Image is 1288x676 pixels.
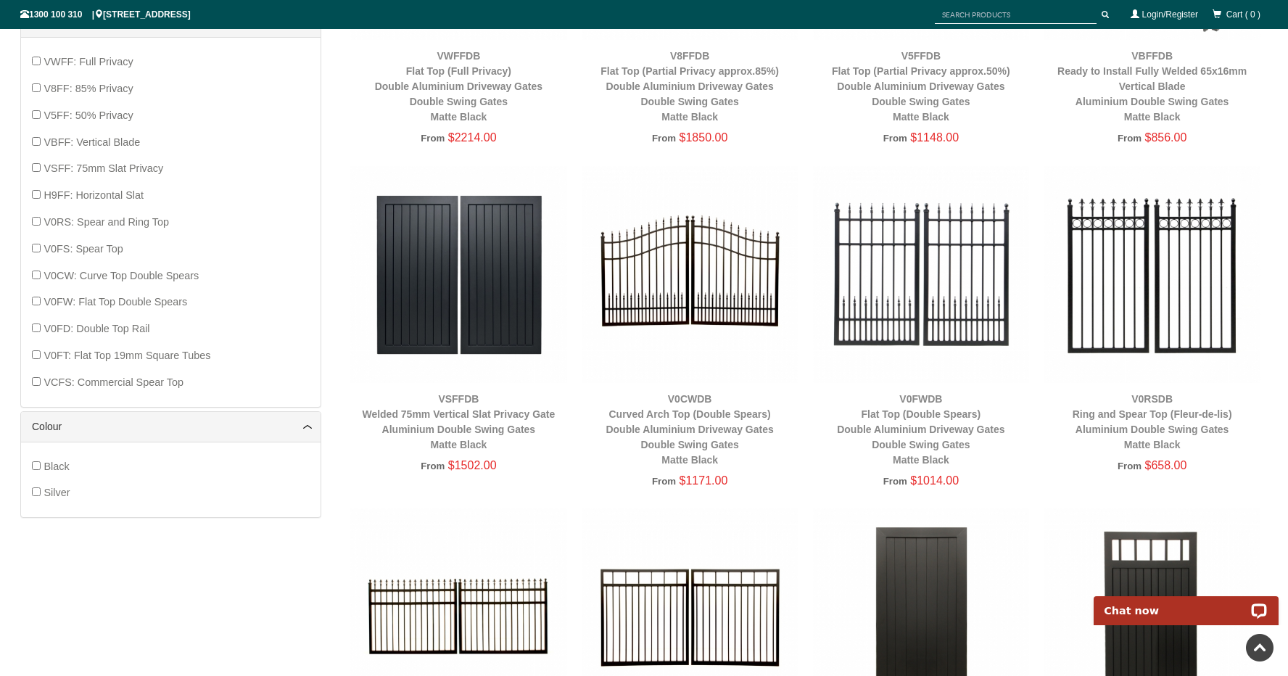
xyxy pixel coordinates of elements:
span: 1300 100 310 | [STREET_ADDRESS] [20,9,191,20]
span: V0FW: Flat Top Double Spears [44,296,187,308]
a: V8FFDBFlat Top (Partial Privacy approx.85%)Double Aluminium Driveway GatesDouble Swing GatesMatte... [600,50,779,123]
span: $856.00 [1145,131,1187,144]
span: V0FD: Double Top Rail [44,323,149,334]
a: V0RSDBRing and Spear Top (Fleur-de-lis)Aluminium Double Swing GatesMatte Black [1073,393,1232,450]
span: From [652,476,676,487]
span: H9FF: Horizontal Slat [44,189,144,201]
span: V0CW: Curve Top Double Spears [44,270,199,281]
iframe: LiveChat chat widget [1084,580,1288,625]
span: From [883,133,907,144]
span: $1148.00 [910,131,959,144]
a: V0CWDBCurved Arch Top (Double Spears)Double Aluminium Driveway GatesDouble Swing GatesMatte Black [606,393,773,466]
span: VWFF: Full Privacy [44,56,133,67]
span: V0RS: Spear and Ring Top [44,216,169,228]
span: From [883,476,907,487]
a: V0FWDBFlat Top (Double Spears)Double Aluminium Driveway GatesDouble Swing GatesMatte Black [837,393,1004,466]
span: VSFF: 75mm Slat Privacy [44,162,163,174]
span: V8FF: 85% Privacy [44,83,133,94]
input: SEARCH PRODUCTS [935,6,1097,24]
span: V0FS: Spear Top [44,243,123,255]
a: V5FFDBFlat Top (Partial Privacy approx.50%)Double Aluminium Driveway GatesDouble Swing GatesMatte... [832,50,1010,123]
span: $658.00 [1145,459,1187,471]
img: VSFFDB - Welded 75mm Vertical Slat Privacy Gate - Aluminium Double Swing Gates - Matte Black - Ga... [350,166,567,383]
span: V0FT: Flat Top 19mm Square Tubes [44,350,210,361]
span: Cart ( 0 ) [1226,9,1260,20]
span: $1014.00 [910,474,959,487]
a: VBFFDBReady to Install Fully Welded 65x16mm Vertical BladeAluminium Double Swing GatesMatte Black [1057,50,1247,123]
a: VWFFDBFlat Top (Full Privacy)Double Aluminium Driveway GatesDouble Swing GatesMatte Black [375,50,542,123]
span: From [1118,461,1142,471]
span: $1850.00 [680,131,728,144]
span: VBFF: Vertical Blade [44,136,140,148]
img: V0CWDB - Curved Arch Top (Double Spears) - Double Aluminium Driveway Gates - Double Swing Gates -... [582,166,798,383]
img: V0FWDB - Flat Top (Double Spears) - Double Aluminium Driveway Gates - Double Swing Gates - Matte ... [813,166,1030,383]
span: V5FF: 50% Privacy [44,110,133,121]
span: Silver [44,487,70,498]
span: $2214.00 [448,131,497,144]
span: Black [44,461,69,472]
a: Login/Register [1142,9,1198,20]
span: $1171.00 [680,474,728,487]
span: From [652,133,676,144]
span: VCFS: Commercial Spear Top [44,376,183,388]
span: From [421,133,445,144]
img: V0RSDB - Ring and Spear Top (Fleur-de-lis) - Aluminium Double Swing Gates - Matte Black - Gate Wa... [1044,166,1260,383]
a: VSFFDBWelded 75mm Vertical Slat Privacy GateAluminium Double Swing GatesMatte Black [362,393,555,450]
a: Colour [32,419,310,434]
span: $1502.00 [448,459,497,471]
span: From [421,461,445,471]
span: From [1118,133,1142,144]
